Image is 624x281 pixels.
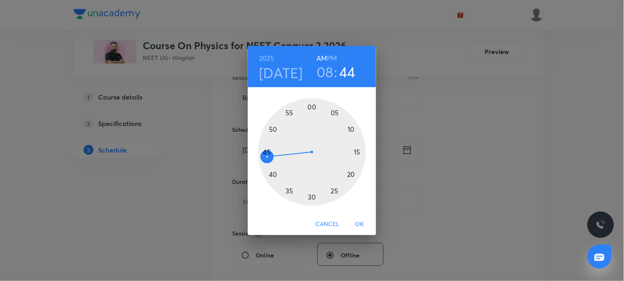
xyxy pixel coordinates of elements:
[346,217,373,232] button: OK
[259,52,274,64] button: 2025
[316,219,340,229] span: Cancel
[312,217,343,232] button: Cancel
[334,63,338,81] h3: :
[339,63,355,81] button: 44
[317,52,327,64] button: AM
[317,63,334,81] button: 08
[350,219,370,229] span: OK
[259,64,303,81] button: [DATE]
[327,52,337,64] button: PM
